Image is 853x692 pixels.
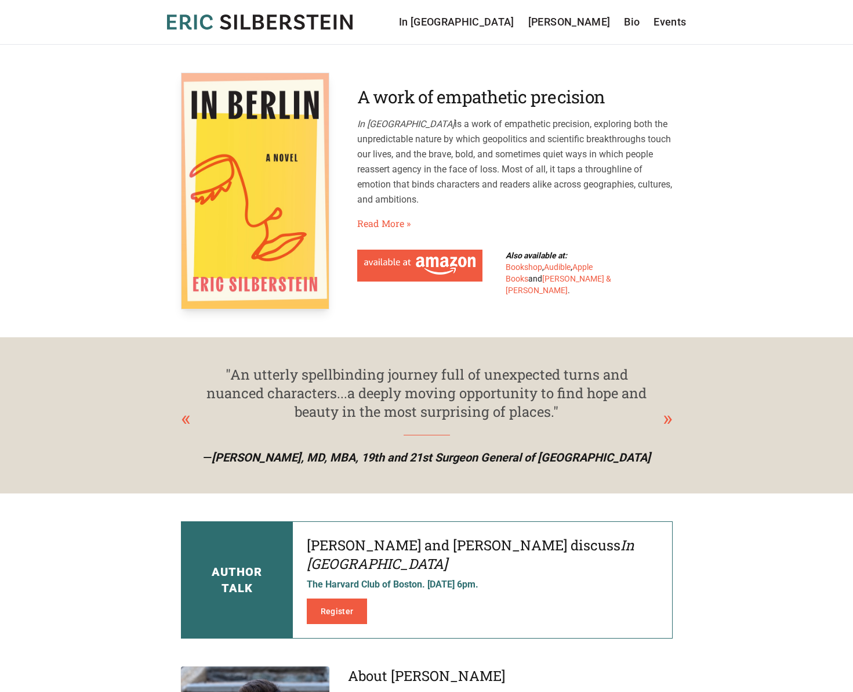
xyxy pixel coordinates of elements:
[357,86,673,107] h2: A work of empathetic precision
[307,536,634,573] em: In [GEOGRAPHIC_DATA]
[357,217,411,230] a: Read More»
[506,251,567,260] b: Also available at:
[307,578,658,592] p: The Harvard Club of Boston. [DATE] 6pm.
[357,118,455,129] em: In [GEOGRAPHIC_DATA]
[506,262,542,272] a: Bookshop
[357,250,482,282] a: Available at Amazon
[357,117,673,207] p: is a work of empathetic precision, exploring both the unpredictable nature by which geopolitics a...
[528,14,611,30] a: [PERSON_NAME]
[212,450,651,464] span: [PERSON_NAME], MD, MBA, 19th and 21st Surgeon General of [GEOGRAPHIC_DATA]
[399,14,514,30] a: In [GEOGRAPHIC_DATA]
[181,403,191,434] div: Previous slide
[348,666,673,685] h3: About [PERSON_NAME]
[307,599,368,624] a: Register
[212,564,262,596] h3: Author Talk
[506,250,626,296] div: , , and .
[544,262,571,272] a: Audible
[654,14,686,30] a: Events
[506,262,593,283] a: Apple Books
[181,365,673,466] div: 1 / 4
[204,365,649,421] div: "An utterly spellbinding journey full of unexpected turns and nuanced characters...a deeply movin...
[307,536,658,573] h4: [PERSON_NAME] and [PERSON_NAME] discuss
[190,449,663,466] p: —
[406,217,411,230] span: »
[624,14,640,30] a: Bio
[506,274,611,295] a: [PERSON_NAME] & [PERSON_NAME]
[364,257,475,275] img: Available at Amazon
[663,403,673,434] div: Next slide
[181,73,329,309] img: In Berlin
